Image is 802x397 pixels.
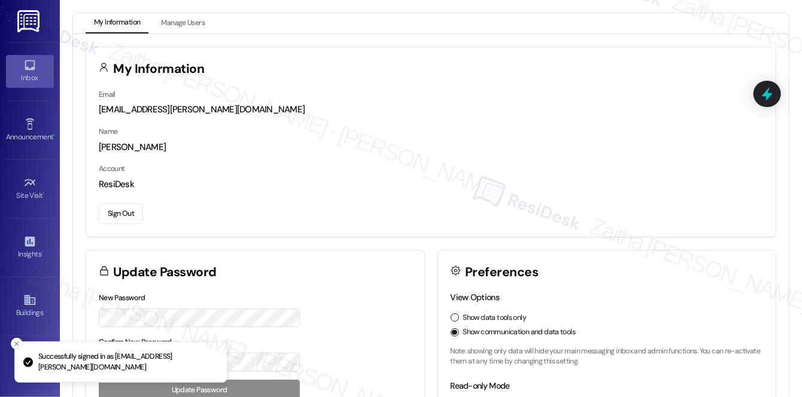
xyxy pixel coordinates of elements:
label: Name [99,127,118,136]
h3: My Information [114,63,205,75]
a: Insights • [6,231,54,264]
button: My Information [86,13,148,33]
p: Note: showing only data will hide your main messaging inbox and admin functions. You can re-activ... [451,346,764,367]
label: Show data tools only [463,313,527,323]
button: Close toast [11,338,23,350]
span: • [41,248,43,256]
label: View Options [451,292,500,303]
div: [EMAIL_ADDRESS][PERSON_NAME][DOMAIN_NAME] [99,103,763,116]
button: Sign Out [99,203,143,224]
label: Read-only Mode [451,380,510,391]
label: Show communication and data tools [463,327,576,338]
button: Manage Users [153,13,213,33]
img: ResiDesk Logo [17,10,42,32]
span: • [53,131,55,139]
a: Site Visit • [6,173,54,205]
h3: Preferences [465,266,538,279]
label: New Password [99,293,145,303]
label: Account [99,164,125,173]
a: Leads [6,349,54,381]
h3: Update Password [114,266,217,279]
a: Inbox [6,55,54,87]
label: Email [99,90,116,99]
p: Successfully signed in as [EMAIL_ADDRESS][PERSON_NAME][DOMAIN_NAME] [38,352,217,372]
a: Buildings [6,290,54,322]
div: [PERSON_NAME] [99,141,763,154]
div: ResiDesk [99,178,763,191]
span: • [43,190,45,198]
